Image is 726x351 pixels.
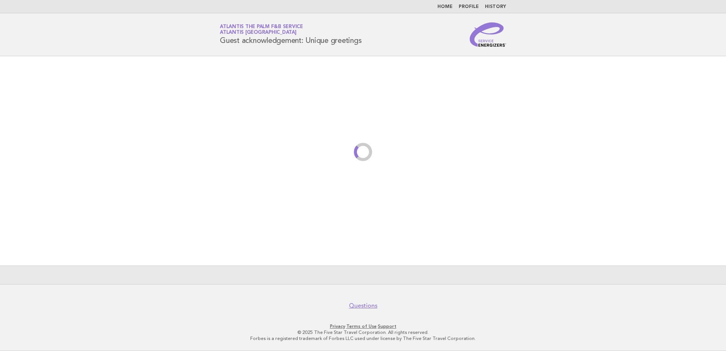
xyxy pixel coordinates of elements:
[131,335,595,342] p: Forbes is a registered trademark of Forbes LLC used under license by The Five Star Travel Corpora...
[131,329,595,335] p: © 2025 The Five Star Travel Corporation. All rights reserved.
[131,323,595,329] p: · ·
[330,324,345,329] a: Privacy
[378,324,396,329] a: Support
[346,324,377,329] a: Terms of Use
[220,30,297,35] span: Atlantis [GEOGRAPHIC_DATA]
[349,302,377,310] a: Questions
[470,22,506,47] img: Service Energizers
[220,25,361,44] h1: Guest acknowledgement: Unique greetings
[485,5,506,9] a: History
[437,5,453,9] a: Home
[220,24,303,35] a: Atlantis the Palm F&B ServiceAtlantis [GEOGRAPHIC_DATA]
[459,5,479,9] a: Profile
